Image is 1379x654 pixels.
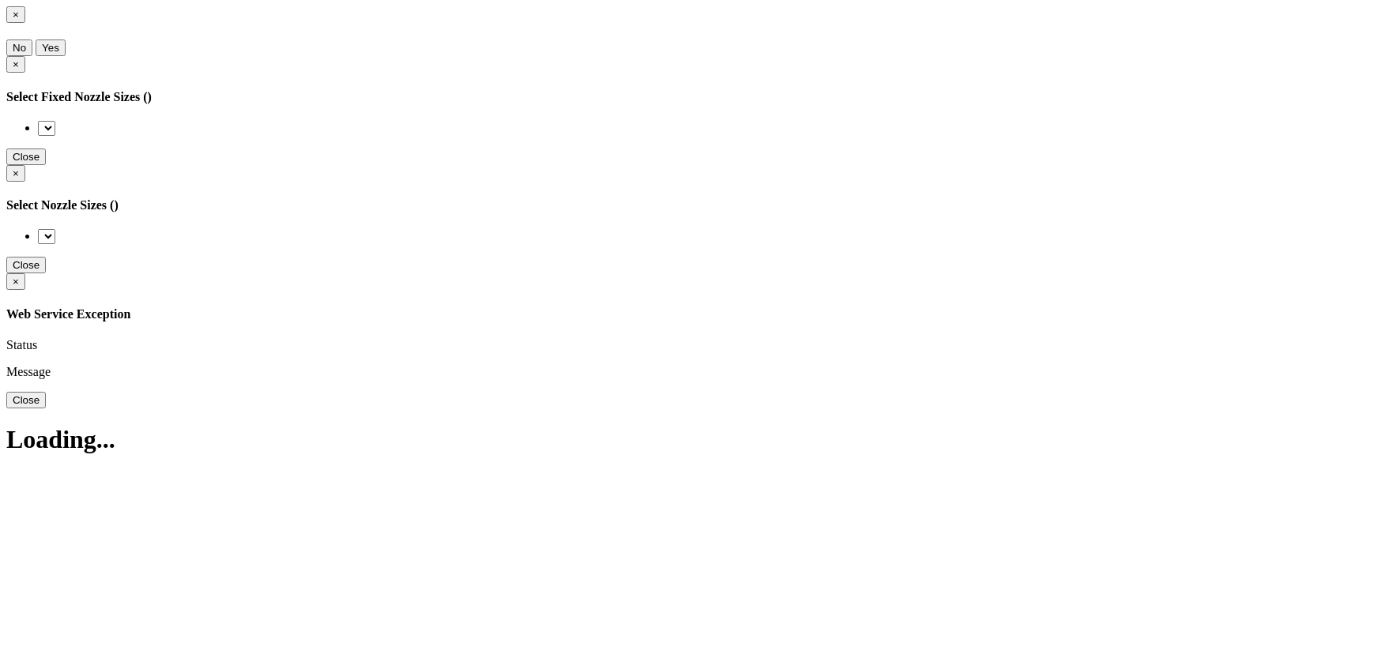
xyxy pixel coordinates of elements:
[6,90,1362,104] h4: Select Fixed Nozzle Sizes ( )
[13,167,19,179] span: ×
[13,276,19,288] span: ×
[6,198,1362,212] h4: Select Nozzle Sizes ( )
[13,9,19,21] span: ×
[6,307,1362,321] h4: Web Service Exception
[6,425,1362,454] h1: Loading...
[36,39,66,56] button: Yes
[6,365,51,378] label: Message
[6,392,46,408] button: Close
[13,58,19,70] span: ×
[6,56,25,73] button: Close
[6,6,25,23] button: Close
[6,165,25,182] button: Close
[6,273,25,290] button: Close
[6,39,32,56] button: No
[6,257,46,273] button: Close
[6,338,37,351] label: Status
[6,148,46,165] button: Close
